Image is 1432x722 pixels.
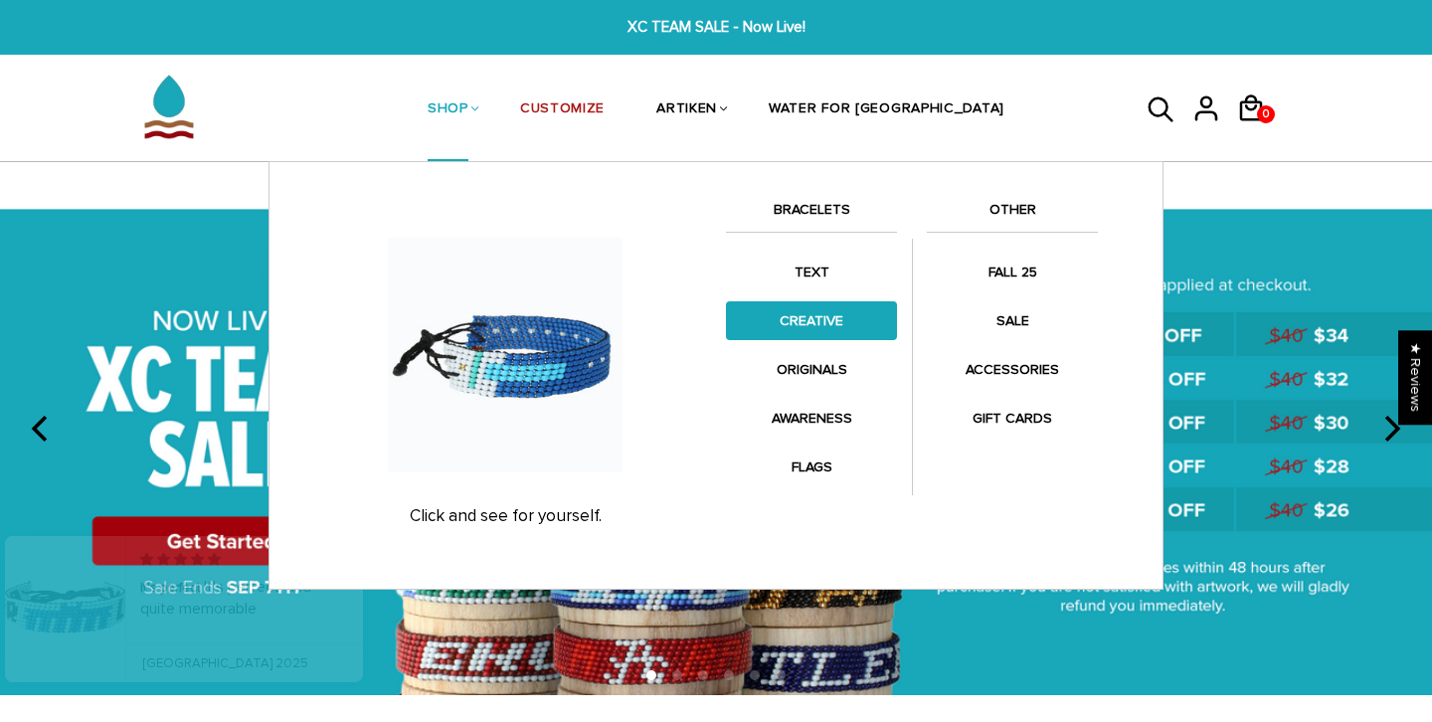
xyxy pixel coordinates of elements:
a: FALL 25 [927,253,1098,291]
a: AWARENESS [726,399,897,438]
a: GIFT CARDS [927,399,1098,438]
a: ACCESSORIES [927,350,1098,389]
span: XC TEAM SALE - Now Live! [442,16,990,39]
button: next [1368,407,1412,451]
a: SHOP [428,58,468,163]
span: 0 [1258,100,1274,128]
a: CREATIVE [726,301,897,340]
a: SALE [927,301,1098,340]
a: ARTIKEN [656,58,717,163]
a: 0 [1236,129,1281,132]
a: OTHER [927,198,1098,232]
p: Click and see for yourself. [304,506,706,526]
div: Click to open Judge.me floating reviews tab [1398,330,1432,425]
a: WATER FOR [GEOGRAPHIC_DATA] [769,58,1004,163]
a: FLAGS [726,448,897,486]
a: TEXT [726,253,897,291]
a: CUSTOMIZE [520,58,605,163]
a: BRACELETS [726,198,897,232]
button: previous [20,407,64,451]
a: ORIGINALS [726,350,897,389]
